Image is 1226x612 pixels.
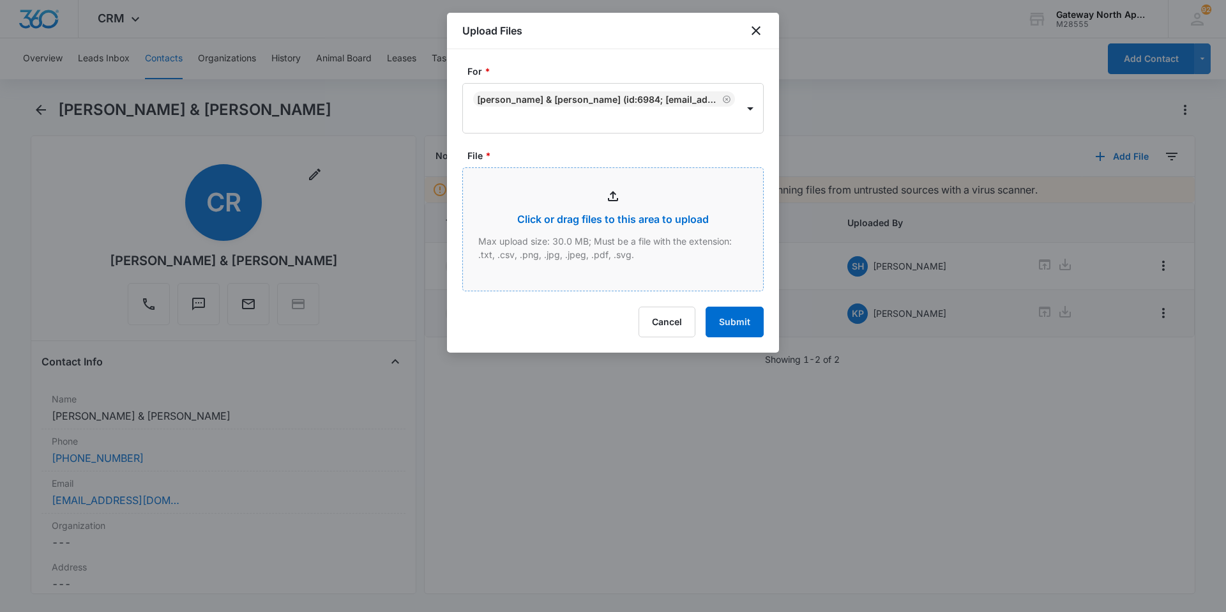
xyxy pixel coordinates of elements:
[639,307,695,337] button: Cancel
[467,149,769,162] label: File
[748,23,764,38] button: close
[477,94,720,105] div: [PERSON_NAME] & [PERSON_NAME] (ID:6984; [EMAIL_ADDRESS][DOMAIN_NAME]; 7205619648)
[462,23,522,38] h1: Upload Files
[706,307,764,337] button: Submit
[720,95,731,103] div: Remove Cameron Ryan & Kimberly Dale (ID:6984; k.d227@icloud.com; 7205619648)
[467,65,769,78] label: For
